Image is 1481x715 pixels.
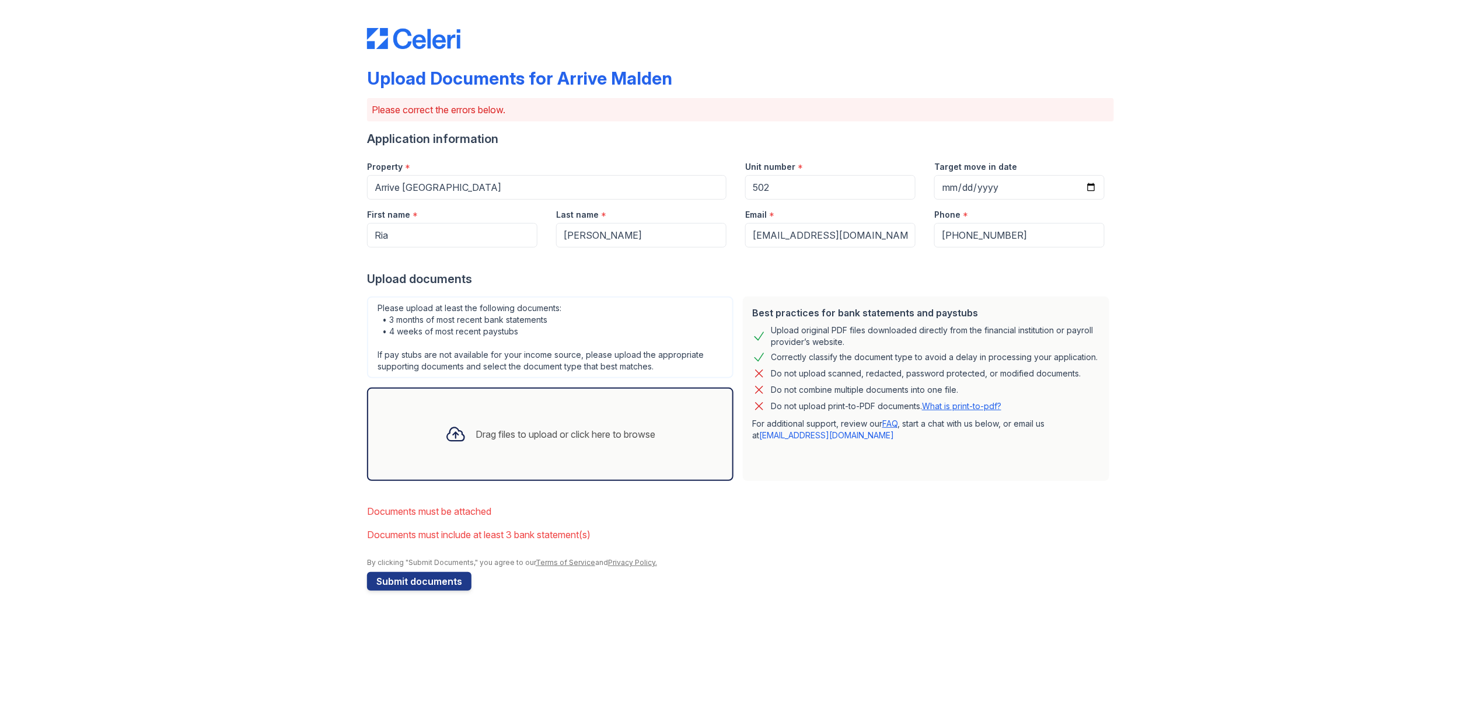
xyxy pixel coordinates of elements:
p: Please correct the errors below. [372,103,1109,117]
a: Terms of Service [536,558,595,567]
div: Upload original PDF files downloaded directly from the financial institution or payroll provider’... [771,325,1100,348]
div: Application information [367,131,1114,147]
p: For additional support, review our , start a chat with us below, or email us at [752,418,1100,441]
li: Documents must be attached [367,500,1114,523]
li: Documents must include at least 3 bank statement(s) [367,523,1114,546]
label: First name [367,209,410,221]
button: Submit documents [367,572,471,591]
div: Please upload at least the following documents: • 3 months of most recent bank statements • 4 wee... [367,297,733,378]
p: Do not upload print-to-PDF documents. [771,400,1001,412]
a: What is print-to-pdf? [922,401,1001,411]
label: Target move in date [934,161,1017,173]
label: Property [367,161,403,173]
label: Last name [556,209,599,221]
img: CE_Logo_Blue-a8612792a0a2168367f1c8372b55b34899dd931a85d93a1a3d3e32e68fde9ad4.png [367,28,460,49]
a: [EMAIL_ADDRESS][DOMAIN_NAME] [759,430,894,440]
div: By clicking "Submit Documents," you agree to our and [367,558,1114,567]
a: Privacy Policy. [608,558,657,567]
div: Do not combine multiple documents into one file. [771,383,958,397]
div: Upload Documents for Arrive Malden [367,68,672,89]
div: Best practices for bank statements and paystubs [752,306,1100,320]
div: Drag files to upload or click here to browse [476,427,655,441]
div: Upload documents [367,271,1114,287]
label: Phone [934,209,960,221]
div: Correctly classify the document type to avoid a delay in processing your application. [771,350,1098,364]
a: FAQ [882,418,897,428]
div: Do not upload scanned, redacted, password protected, or modified documents. [771,367,1081,381]
label: Email [745,209,767,221]
label: Unit number [745,161,795,173]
